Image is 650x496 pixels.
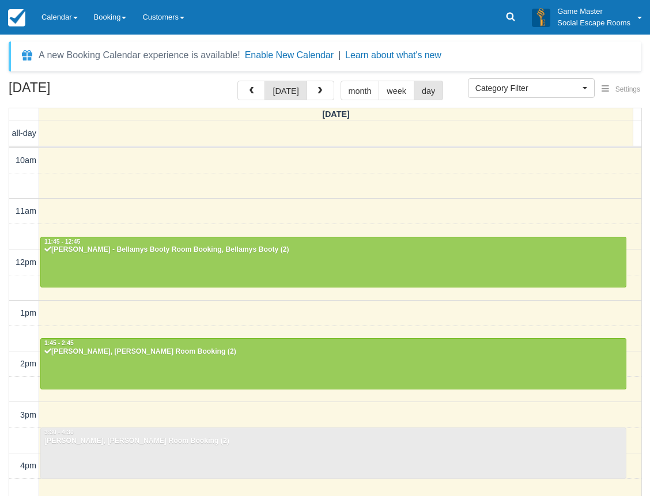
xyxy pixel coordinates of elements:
a: 11:45 - 12:45[PERSON_NAME] - Bellamys Booty Room Booking, Bellamys Booty (2) [40,237,626,287]
img: checkfront-main-nav-mini-logo.png [8,9,25,26]
span: 12pm [16,258,36,267]
h2: [DATE] [9,81,154,102]
span: all-day [12,128,36,138]
span: Category Filter [475,82,580,94]
span: 3pm [20,410,36,419]
button: Enable New Calendar [245,50,334,61]
div: A new Booking Calendar experience is available! [39,48,240,62]
div: [PERSON_NAME], [PERSON_NAME] Room Booking (2) [44,437,623,446]
button: Settings [595,81,647,98]
span: 11:45 - 12:45 [44,238,80,245]
span: [DATE] [322,109,350,119]
span: 11am [16,206,36,215]
a: Learn about what's new [345,50,441,60]
button: Category Filter [468,78,595,98]
button: week [379,81,414,100]
a: 3:30 - 4:30[PERSON_NAME], [PERSON_NAME] Room Booking (2) [40,427,626,478]
span: 4pm [20,461,36,470]
button: month [341,81,380,100]
button: [DATE] [264,81,307,100]
p: Game Master [557,6,630,17]
span: 3:30 - 4:30 [44,429,74,436]
span: 1:45 - 2:45 [44,340,74,346]
span: | [338,50,341,60]
span: Settings [615,85,640,93]
span: 1pm [20,308,36,317]
div: [PERSON_NAME] - Bellamys Booty Room Booking, Bellamys Booty (2) [44,245,623,255]
span: 10am [16,156,36,165]
a: 1:45 - 2:45[PERSON_NAME], [PERSON_NAME] Room Booking (2) [40,338,626,389]
img: A3 [532,8,550,26]
div: [PERSON_NAME], [PERSON_NAME] Room Booking (2) [44,347,623,357]
p: Social Escape Rooms [557,17,630,29]
button: day [414,81,443,100]
span: 2pm [20,359,36,368]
